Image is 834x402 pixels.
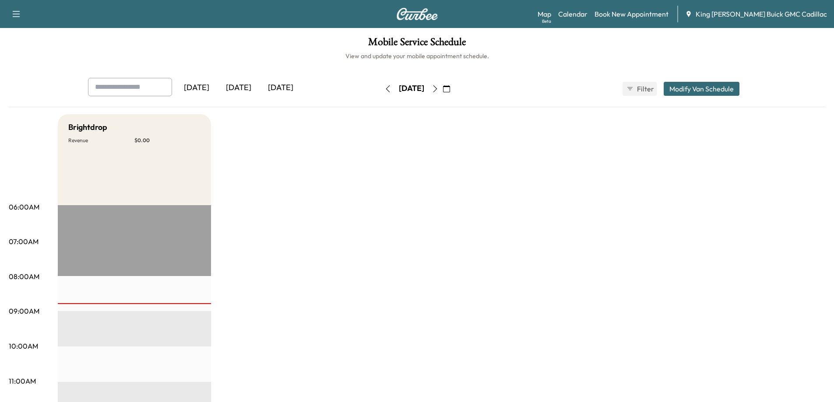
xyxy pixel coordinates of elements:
a: Book New Appointment [595,9,669,19]
p: 07:00AM [9,236,39,247]
h5: Brightdrop [68,121,107,133]
p: Revenue [68,137,134,144]
div: [DATE] [176,78,218,98]
div: Beta [542,18,551,24]
img: Curbee Logo [396,8,438,20]
a: MapBeta [538,9,551,19]
span: King [PERSON_NAME] Buick GMC Cadillac [696,9,827,19]
button: Modify Van Schedule [664,82,739,96]
p: 09:00AM [9,306,39,316]
p: 08:00AM [9,271,39,282]
h1: Mobile Service Schedule [9,37,825,52]
span: Filter [637,84,653,94]
div: [DATE] [260,78,302,98]
p: $ 0.00 [134,137,201,144]
p: 11:00AM [9,376,36,386]
div: [DATE] [218,78,260,98]
button: Filter [623,82,657,96]
div: [DATE] [399,83,424,94]
p: 06:00AM [9,202,39,212]
a: Calendar [558,9,588,19]
h6: View and update your mobile appointment schedule. [9,52,825,60]
p: 10:00AM [9,341,38,351]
